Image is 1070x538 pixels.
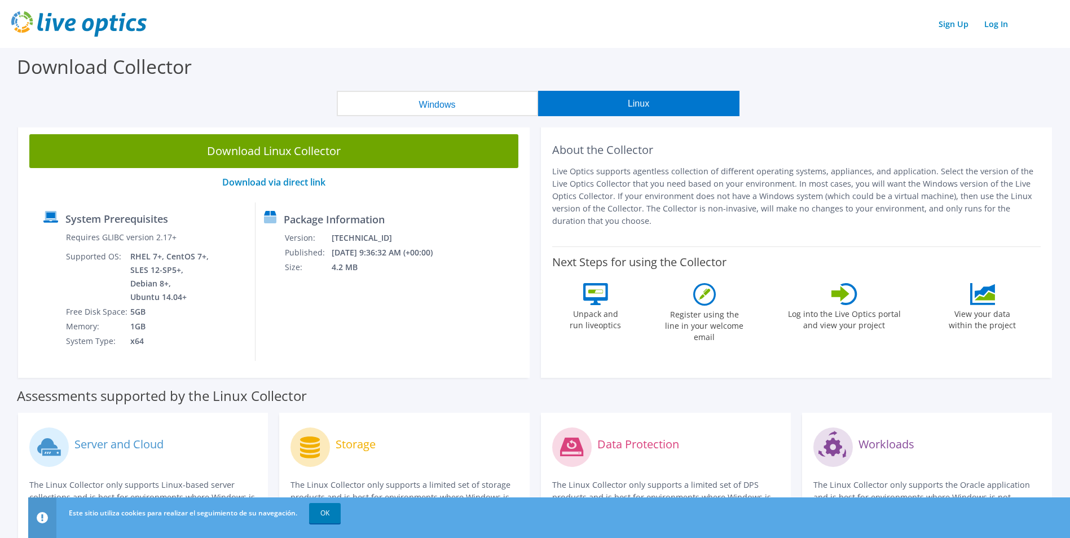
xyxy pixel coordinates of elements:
p: The Linux Collector only supports a limited set of storage products and is best for environments ... [290,479,518,516]
label: Download Collector [17,54,192,80]
label: Log into the Live Optics portal and view your project [787,305,901,331]
a: Sign Up [933,16,974,32]
img: live_optics_svg.svg [11,11,147,37]
button: Windows [337,91,538,116]
label: Server and Cloud [74,439,164,450]
td: 4.2 MB [331,260,448,275]
a: Download via direct link [222,176,325,188]
label: Unpack and run liveoptics [570,305,622,331]
p: The Linux Collector only supports the Oracle application and is best for environments where Windo... [813,479,1041,516]
button: Linux [538,91,739,116]
td: Size: [284,260,331,275]
p: The Linux Collector only supports a limited set of DPS products and is best for environments wher... [552,479,780,516]
label: Data Protection [597,439,679,450]
label: System Prerequisites [65,213,168,224]
td: Version: [284,231,331,245]
td: 5GB [130,305,211,319]
label: Assessments supported by the Linux Collector [17,390,307,402]
td: [DATE] 9:36:32 AM (+00:00) [331,245,448,260]
label: Package Information [284,214,385,225]
a: OK [309,503,341,523]
p: The Linux Collector only supports Linux-based server collections and is best for environments whe... [29,479,257,516]
td: Memory: [65,319,130,334]
td: x64 [130,334,211,349]
td: Published: [284,245,331,260]
span: Este sitio utiliza cookies para realizar el seguimiento de su navegación. [69,508,297,518]
label: Workloads [858,439,914,450]
h2: About the Collector [552,143,1041,157]
td: RHEL 7+, CentOS 7+, SLES 12-SP5+, Debian 8+, Ubuntu 14.04+ [130,249,211,305]
td: [TECHNICAL_ID] [331,231,448,245]
label: Storage [336,439,376,450]
td: System Type: [65,334,130,349]
label: View your data within the project [942,305,1023,331]
label: Next Steps for using the Collector [552,255,726,269]
label: Register using the line in your welcome email [662,306,747,343]
a: Download Linux Collector [29,134,518,168]
td: Free Disk Space: [65,305,130,319]
a: Log In [979,16,1014,32]
td: Supported OS: [65,249,130,305]
td: 1GB [130,319,211,334]
p: Live Optics supports agentless collection of different operating systems, appliances, and applica... [552,165,1041,227]
label: Requires GLIBC version 2.17+ [66,232,177,243]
